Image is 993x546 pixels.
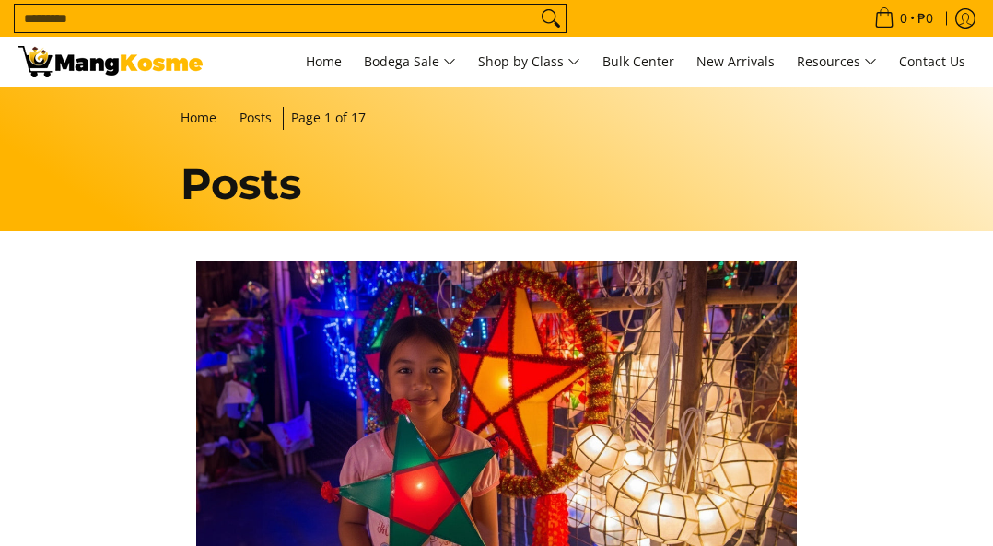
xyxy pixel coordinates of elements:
span: 0 [897,12,910,25]
a: Home [297,37,351,87]
span: ₱0 [915,12,936,25]
span: Shop by Class [478,51,580,74]
img: Posts - MK Blog l Mang Kosme: Home Appliances Warehouse Sale Partner [18,46,203,77]
span: Bodega Sale [364,51,456,74]
span: Resources [797,51,877,74]
nav: Breadcrumbs [181,106,812,130]
a: Contact Us [890,37,975,87]
span: New Arrivals [696,52,775,70]
nav: Main Menu [221,37,975,87]
a: Bodega Sale [355,37,465,87]
h1: Posts [181,157,812,211]
a: New Arrivals [687,37,784,87]
span: Page 1 of 17 [291,109,366,126]
a: Home [181,109,216,126]
a: Shop by Class [469,37,590,87]
button: Search [536,5,566,32]
span: Contact Us [899,52,965,70]
span: • [869,8,939,29]
span: Home [306,52,342,70]
span: Bulk Center [602,52,674,70]
a: Posts [239,109,272,126]
a: Bulk Center [593,37,683,87]
a: Resources [788,37,886,87]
